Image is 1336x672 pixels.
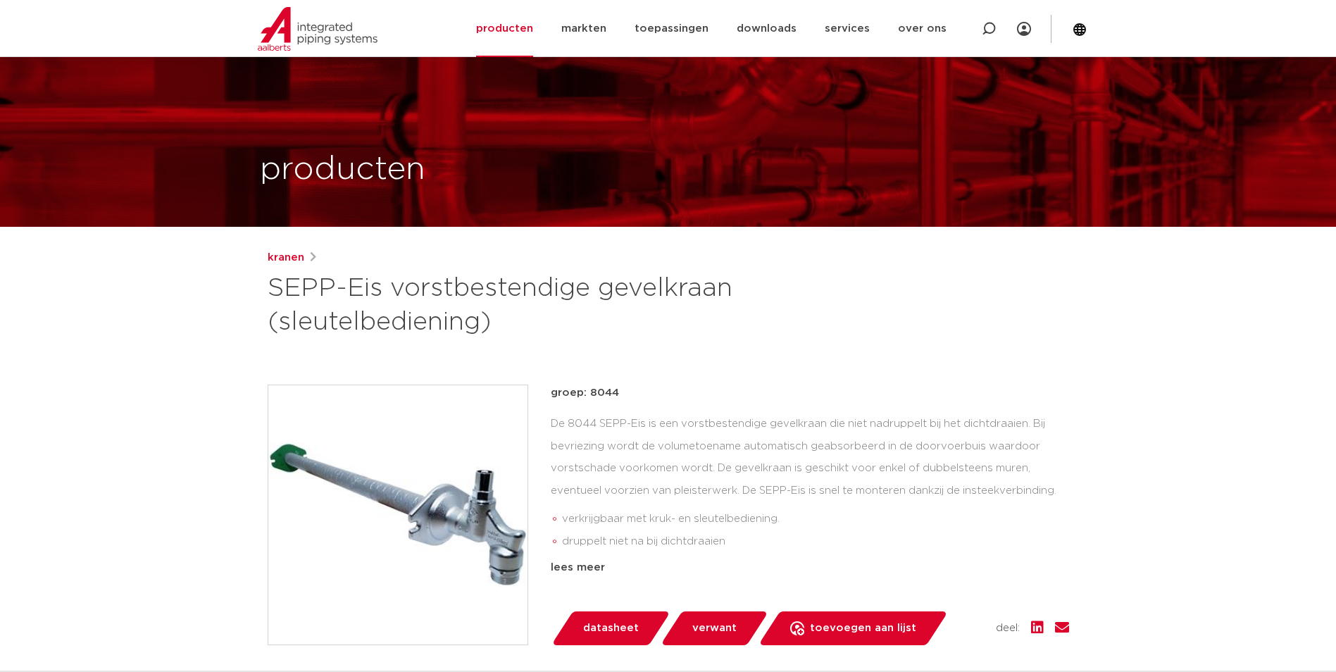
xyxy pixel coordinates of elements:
img: Product Image for SEPP-Eis vorstbestendige gevelkraan (sleutelbediening) [268,385,527,645]
span: verwant [692,617,737,640]
div: De 8044 SEPP-Eis is een vorstbestendige gevelkraan die niet nadruppelt bij het dichtdraaien. Bij ... [551,413,1069,554]
h1: SEPP-Eis vorstbestendige gevelkraan (sleutelbediening) [268,272,797,340]
p: groep: 8044 [551,385,1069,402]
a: datasheet [551,611,670,645]
li: druppelt niet na bij dichtdraaien [562,530,1069,553]
h1: producten [260,147,425,192]
span: toevoegen aan lijst [810,617,916,640]
a: verwant [660,611,768,645]
li: verkrijgbaar met kruk- en sleutelbediening. [562,508,1069,530]
span: deel: [996,620,1020,637]
li: eenvoudige en snelle montage dankzij insteekverbinding [562,553,1069,575]
a: kranen [268,249,304,266]
div: lees meer [551,559,1069,576]
span: datasheet [583,617,639,640]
